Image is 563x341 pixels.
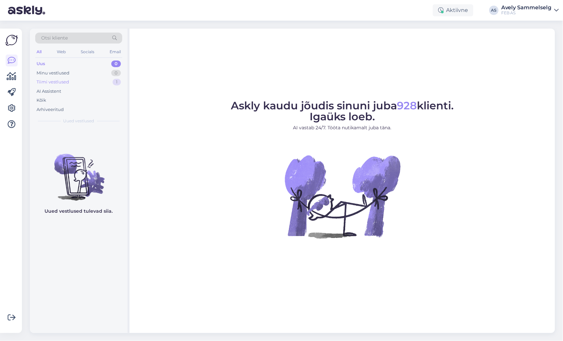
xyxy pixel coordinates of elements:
div: All [35,48,43,56]
span: 928 [397,99,417,112]
div: Socials [79,48,96,56]
div: Minu vestlused [37,70,69,76]
div: Web [55,48,67,56]
div: Avely Sammelselg [501,5,552,10]
div: AI Assistent [37,88,61,95]
span: Uued vestlused [63,118,94,124]
p: Uued vestlused tulevad siia. [45,208,113,215]
p: AI vastab 24/7. Tööta nutikamalt juba täna. [231,124,454,131]
img: No Chat active [283,137,402,256]
div: Kõik [37,97,46,104]
img: No chats [30,142,128,202]
div: Tiimi vestlused [37,79,69,85]
div: Aktiivne [433,4,473,16]
span: Askly kaudu jõudis sinuni juba klienti. Igaüks loeb. [231,99,454,123]
div: 0 [111,60,121,67]
span: Otsi kliente [41,35,68,42]
div: Email [108,48,122,56]
div: FEB AS [501,10,552,16]
div: Arhiveeritud [37,106,64,113]
div: AS [489,6,499,15]
img: Askly Logo [5,34,18,47]
div: 0 [111,70,121,76]
div: Uus [37,60,45,67]
div: 1 [113,79,121,85]
a: Avely SammelselgFEB AS [501,5,559,16]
